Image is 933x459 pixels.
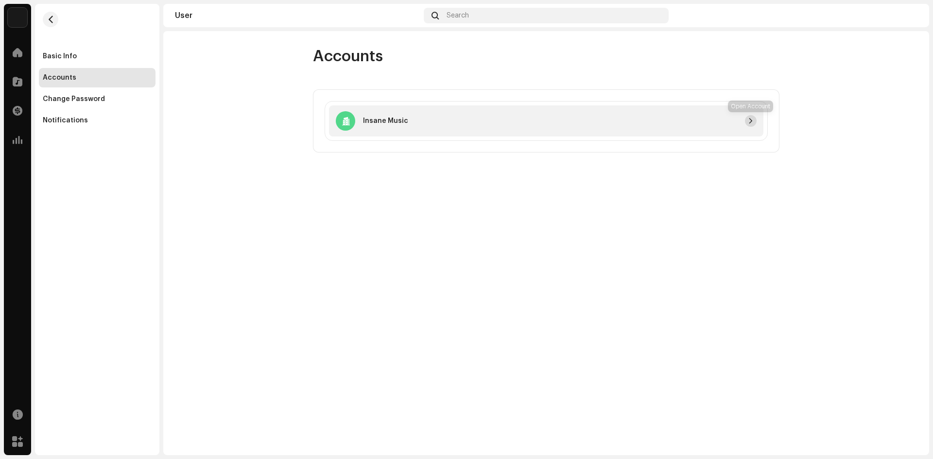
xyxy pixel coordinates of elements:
img: a6437e74-8c8e-4f74-a1ce-131745af0155 [8,8,27,27]
div: Change Password [43,95,105,103]
p: Insane Music [363,116,408,126]
re-m-nav-item: Accounts [39,68,155,87]
re-m-nav-item: Basic Info [39,47,155,66]
span: Accounts [313,47,383,66]
img: 1b03dfd2-b48d-490c-8382-ec36dbac16be [902,8,917,23]
div: User [175,12,420,19]
div: Notifications [43,117,88,124]
span: Search [447,12,469,19]
div: Basic Info [43,52,77,60]
div: Accounts [43,74,76,82]
re-m-nav-item: Change Password [39,89,155,109]
re-m-nav-item: Notifications [39,111,155,130]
